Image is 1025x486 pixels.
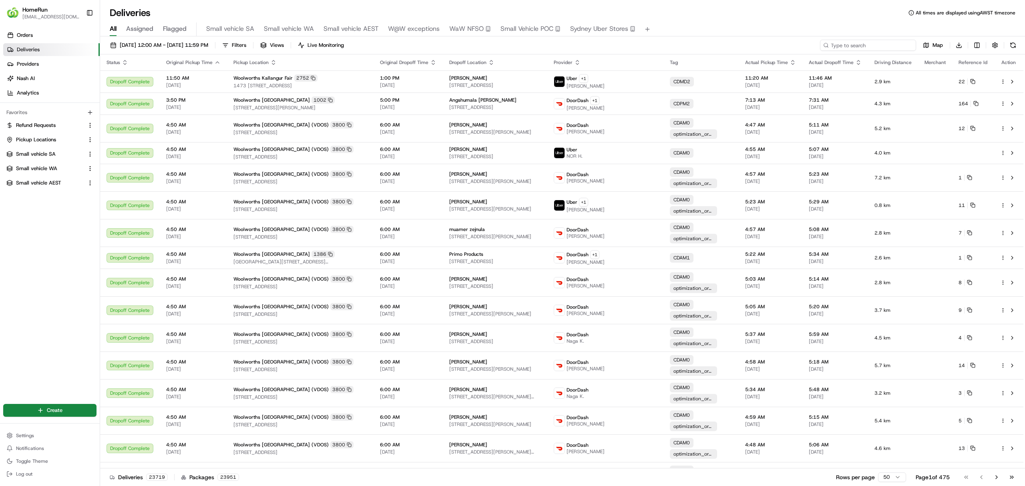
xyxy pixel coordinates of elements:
span: [DATE] [166,129,221,135]
span: [STREET_ADDRESS] [449,82,541,88]
button: 1 [959,175,972,181]
span: [DATE] [380,82,436,88]
span: Assigned [126,24,153,34]
span: [STREET_ADDRESS][PERSON_NAME] [449,206,541,212]
span: 4:50 AM [166,171,221,177]
button: Small vehicle AEST [3,177,96,189]
span: 4.5 km [874,335,912,341]
span: DoorDash [567,97,589,104]
span: [DATE] [166,104,221,110]
span: Views [270,42,284,49]
a: Providers [3,58,100,70]
span: [DATE] [745,311,796,317]
span: 1:00 PM [380,75,436,81]
span: [DATE] [745,283,796,289]
span: 6:00 AM [380,199,436,205]
span: Woolworths [GEOGRAPHIC_DATA] (VDOS) [233,331,329,337]
span: DoorDash [567,171,589,178]
span: [PERSON_NAME] [567,233,605,239]
span: Toggle Theme [16,458,48,464]
span: Small vehicle AEST [16,179,61,187]
span: [DATE] [745,153,796,160]
span: [DATE] [809,283,862,289]
span: CDAM0 [673,224,690,231]
span: Filters [232,42,246,49]
span: Naga K. [567,338,589,344]
span: [STREET_ADDRESS] [233,179,367,185]
span: 4:50 AM [166,226,221,233]
span: Angshumala [PERSON_NAME] [449,97,517,103]
span: Notifications [16,445,44,452]
span: [STREET_ADDRESS][PERSON_NAME] [449,129,541,135]
span: 4:47 AM [745,122,796,128]
img: doordash_logo_v2.png [554,360,565,371]
img: uber-new-logo.jpeg [554,148,565,158]
span: 5:37 AM [745,331,796,337]
button: Toggle Theme [3,456,96,467]
span: 5.2 km [874,125,912,132]
span: Dropoff Location [449,59,486,66]
span: 4:57 AM [745,171,796,177]
a: Small vehicle AEST [6,179,84,187]
button: Views [257,40,287,51]
span: Merchant [925,59,946,66]
div: 3800 [330,146,354,153]
span: 5:59 AM [809,331,862,337]
span: Sydney Uber Stores [570,24,628,34]
span: [PERSON_NAME] [449,146,487,153]
span: [DATE] [166,258,221,265]
span: 7:31 AM [809,97,862,103]
button: Map [919,40,947,51]
span: [STREET_ADDRESS] [233,234,367,240]
span: 6:00 AM [380,303,436,310]
div: 3800 [330,331,354,338]
button: Filters [219,40,250,51]
div: 2752 [294,74,318,82]
span: 7:13 AM [745,97,796,103]
span: CDAM0 [673,274,690,280]
span: Refund Requests [16,122,56,129]
span: 5:00 PM [380,97,436,103]
span: CDAM0 [673,150,690,156]
span: 0.8 km [874,202,912,209]
span: Flagged [163,24,187,34]
span: 5:05 AM [745,303,796,310]
button: +1 [579,198,588,207]
span: [DATE] [745,178,796,185]
span: 5:29 AM [809,199,862,205]
span: [DATE] [745,82,796,88]
span: 4:50 AM [166,303,221,310]
span: [DATE] [809,311,862,317]
button: Create [3,404,96,417]
span: Create [47,407,62,414]
a: Nash AI [3,72,100,85]
span: DoorDash [567,251,589,258]
span: [DATE] [745,129,796,135]
button: +1 [590,250,599,259]
span: 4.0 km [874,150,912,156]
span: All times are displayed using AWST timezone [916,10,1015,16]
span: [PERSON_NAME] [449,199,487,205]
span: 2.9 km [874,78,912,85]
div: 3800 [330,303,354,310]
span: [DATE] [166,153,221,160]
span: [STREET_ADDRESS] [233,206,367,213]
img: doordash_logo_v2.png [554,388,565,398]
span: [DATE] [166,233,221,240]
span: Pickup Location [233,59,269,66]
span: [DATE] [809,233,862,240]
span: [DATE] [809,82,862,88]
span: [DATE] [809,206,862,212]
span: 5:03 AM [745,276,796,282]
span: Woolworths [GEOGRAPHIC_DATA] (VDOS) [233,303,329,310]
span: CDMD2 [673,78,690,85]
span: 5:23 AM [745,199,796,205]
span: Original Pickup Time [166,59,213,66]
span: 7.2 km [874,175,912,181]
span: 4:50 AM [166,122,221,128]
h1: Deliveries [110,6,151,19]
span: 1473 [STREET_ADDRESS] [233,82,367,89]
span: [DATE] [166,283,221,289]
span: DoorDash [567,122,589,129]
span: Woolworths [GEOGRAPHIC_DATA] (VDOS) [233,199,329,205]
